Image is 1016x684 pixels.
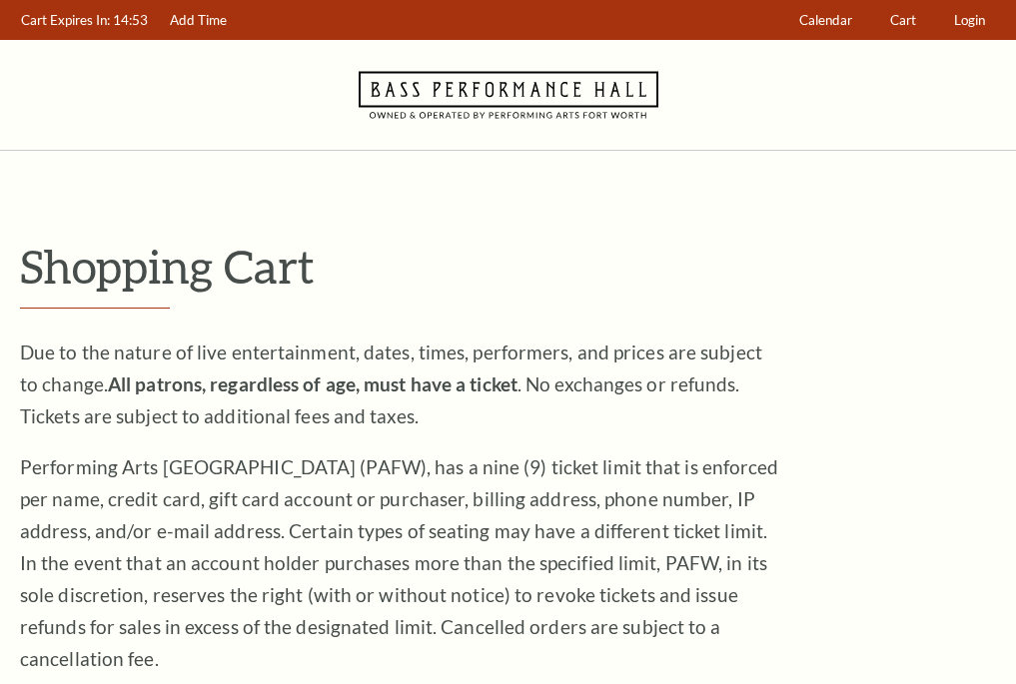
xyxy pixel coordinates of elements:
[20,341,762,427] span: Due to the nature of live entertainment, dates, times, performers, and prices are subject to chan...
[161,1,237,40] a: Add Time
[108,372,517,395] strong: All patrons, regardless of age, must have a ticket
[21,12,110,28] span: Cart Expires In:
[20,241,996,292] p: Shopping Cart
[954,12,985,28] span: Login
[790,1,862,40] a: Calendar
[890,12,916,28] span: Cart
[20,451,779,675] p: Performing Arts [GEOGRAPHIC_DATA] (PAFW), has a nine (9) ticket limit that is enforced per name, ...
[945,1,995,40] a: Login
[113,12,148,28] span: 14:53
[881,1,926,40] a: Cart
[799,12,852,28] span: Calendar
